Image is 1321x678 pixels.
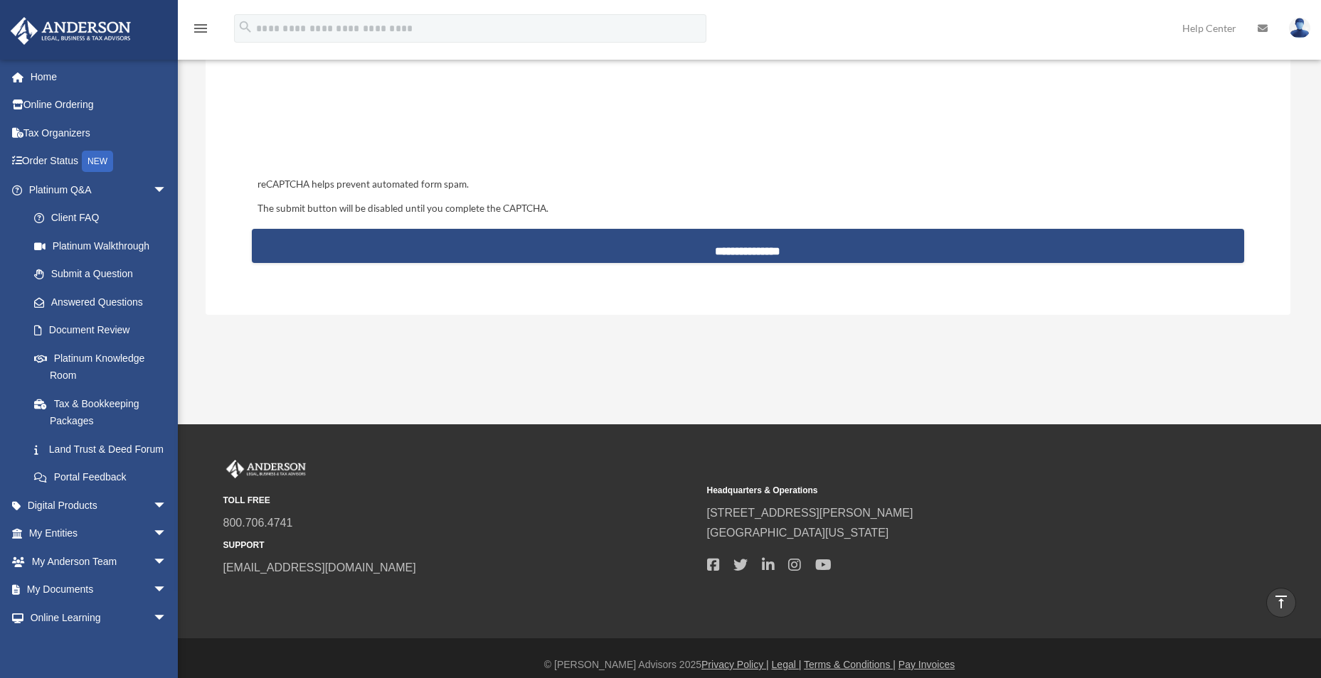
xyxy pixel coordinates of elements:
[192,20,209,37] i: menu
[223,561,416,574] a: [EMAIL_ADDRESS][DOMAIN_NAME]
[20,344,189,389] a: Platinum Knowledge Room
[20,204,189,232] a: Client FAQ
[10,147,189,176] a: Order StatusNEW
[20,316,181,345] a: Document Review
[10,119,189,147] a: Tax Organizers
[707,483,1181,498] small: Headquarters & Operations
[10,176,189,204] a: Platinum Q&Aarrow_drop_down
[20,260,189,289] a: Submit a Question
[223,538,697,553] small: SUPPORT
[153,576,181,605] span: arrow_drop_down
[153,176,181,205] span: arrow_drop_down
[1273,593,1290,610] i: vertical_align_top
[153,603,181,633] span: arrow_drop_down
[153,491,181,520] span: arrow_drop_down
[898,659,955,670] a: Pay Invoices
[192,25,209,37] a: menu
[20,435,189,463] a: Land Trust & Deed Forum
[253,92,469,148] iframe: reCAPTCHA
[223,493,697,508] small: TOLL FREE
[772,659,802,670] a: Legal |
[1266,588,1296,618] a: vertical_align_top
[701,659,769,670] a: Privacy Policy |
[20,288,189,316] a: Answered Questions
[10,520,189,548] a: My Entitiesarrow_drop_down
[20,389,189,435] a: Tax & Bookkeeping Packages
[804,659,896,670] a: Terms & Conditions |
[20,232,189,260] a: Platinum Walkthrough
[10,91,189,119] a: Online Ordering
[153,520,181,549] span: arrow_drop_down
[707,507,913,519] a: [STREET_ADDRESS][PERSON_NAME]
[153,547,181,576] span: arrow_drop_down
[10,603,189,632] a: Online Learningarrow_drop_down
[707,527,889,539] a: [GEOGRAPHIC_DATA][US_STATE]
[252,176,1244,193] div: reCAPTCHA helps prevent automated form spam.
[6,17,135,45] img: Anderson Advisors Platinum Portal
[223,460,309,478] img: Anderson Advisors Platinum Portal
[10,576,189,604] a: My Documentsarrow_drop_down
[1289,18,1310,38] img: User Pic
[238,19,253,35] i: search
[20,463,189,492] a: Portal Feedback
[82,151,113,172] div: NEW
[252,200,1244,217] div: The submit button will be disabled until you complete the CAPTCHA.
[10,63,189,91] a: Home
[178,656,1321,674] div: © [PERSON_NAME] Advisors 2025
[10,491,189,520] a: Digital Productsarrow_drop_down
[10,547,189,576] a: My Anderson Teamarrow_drop_down
[223,517,293,529] a: 800.706.4741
